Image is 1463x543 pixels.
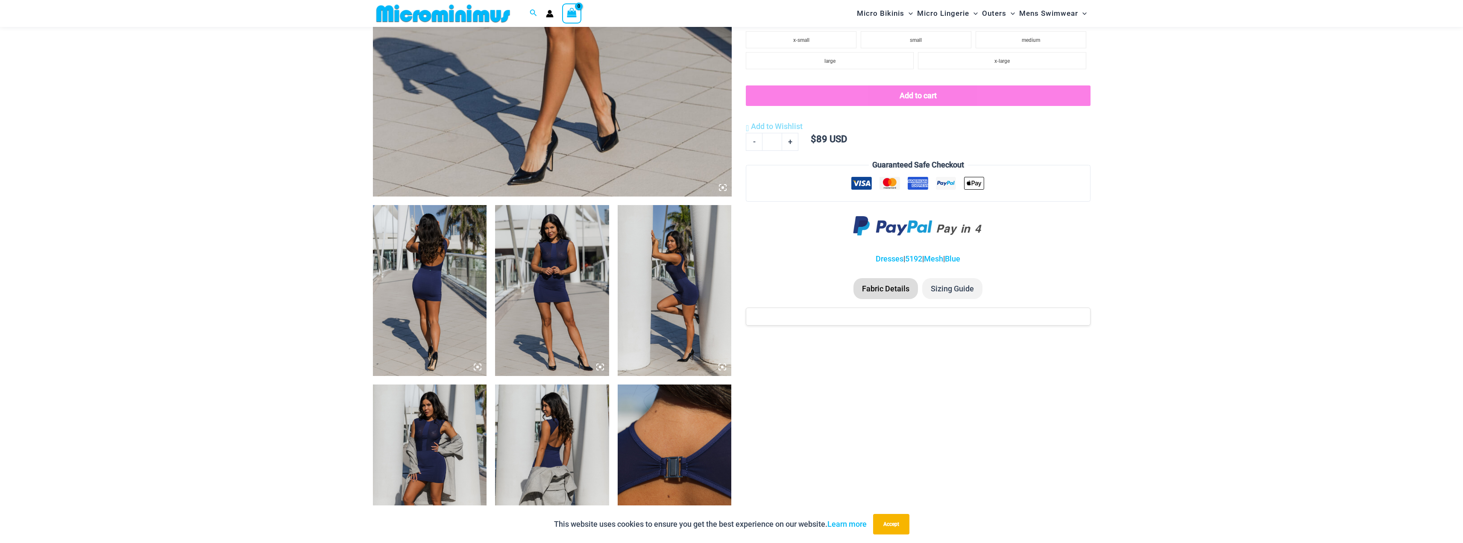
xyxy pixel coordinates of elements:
a: Learn more [827,520,867,528]
p: This website uses cookies to ensure you get the best experience on our website. [554,518,867,531]
a: Blue [945,254,960,263]
img: Desire Me Navy 5192 Dress [618,205,732,376]
span: medium [1022,37,1040,43]
a: Mesh [924,254,943,263]
a: Account icon link [546,10,554,18]
img: Desire Me Navy 5192 Dress [495,205,609,376]
a: Micro LingerieMenu ToggleMenu Toggle [915,3,980,24]
span: x-large [994,58,1010,64]
span: Add to Wishlist [751,122,803,131]
bdi: 89 USD [811,134,847,144]
legend: Guaranteed Safe Checkout [869,158,968,171]
li: x-large [918,52,1086,69]
span: Micro Lingerie [917,3,969,24]
span: small [910,37,922,43]
a: Dresses [876,254,903,263]
input: Product quantity [762,133,782,151]
li: Fabric Details [853,278,918,299]
p: | | | [746,252,1090,265]
span: x-small [793,37,809,43]
a: Micro BikinisMenu ToggleMenu Toggle [855,3,915,24]
span: Menu Toggle [1078,3,1087,24]
a: Mens SwimwearMenu ToggleMenu Toggle [1017,3,1089,24]
span: Menu Toggle [904,3,913,24]
img: Desire Me Navy 5192 Dress [373,205,487,376]
img: MM SHOP LOGO FLAT [373,4,513,23]
li: x-small [746,31,856,48]
a: + [782,133,798,151]
span: Outers [982,3,1006,24]
a: - [746,133,762,151]
button: Accept [873,514,909,534]
a: Add to Wishlist [746,120,803,133]
a: View Shopping Cart, empty [562,3,582,23]
nav: Site Navigation [853,1,1091,26]
span: large [824,58,836,64]
span: $ [811,134,816,144]
a: 5192 [905,254,922,263]
li: small [861,31,971,48]
button: Add to cart [746,85,1090,106]
span: Mens Swimwear [1019,3,1078,24]
a: Search icon link [530,8,537,19]
span: Menu Toggle [1006,3,1015,24]
span: Menu Toggle [969,3,978,24]
span: Micro Bikinis [857,3,904,24]
li: Sizing Guide [922,278,982,299]
li: large [746,52,914,69]
li: medium [976,31,1086,48]
a: OutersMenu ToggleMenu Toggle [980,3,1017,24]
